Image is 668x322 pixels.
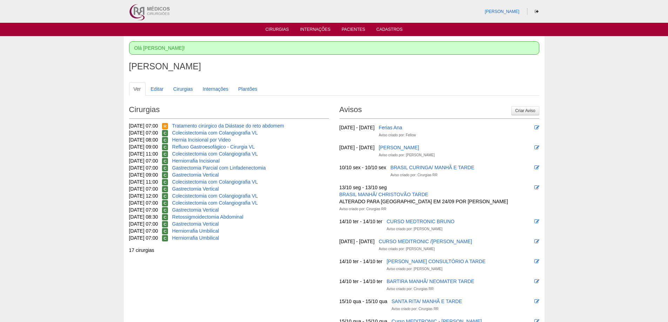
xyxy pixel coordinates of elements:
[129,123,158,129] span: [DATE] 07:00
[342,27,365,34] a: Pacientes
[129,165,158,171] span: [DATE] 07:00
[146,82,168,96] a: Editar
[162,207,168,213] span: Confirmada
[379,246,434,253] div: Aviso criado por: [PERSON_NAME]
[162,214,168,220] span: Confirmada
[386,226,442,233] div: Aviso criado por: [PERSON_NAME]
[162,228,168,234] span: Confirmada
[386,259,485,264] a: [PERSON_NAME] CONSULTÓRIO A TARDE
[339,298,387,305] div: 15/10 qua - 15/10 qua
[129,130,158,136] span: [DATE] 07:00
[162,123,168,129] span: Reservada
[511,106,539,115] a: Criar Aviso
[162,193,168,199] span: Confirmada
[162,130,168,136] span: Confirmada
[379,239,472,244] a: CURSO MEDITRONIC /[PERSON_NAME]
[162,200,168,206] span: Confirmada
[129,179,158,185] span: [DATE] 11:00
[129,186,158,192] span: [DATE] 07:00
[162,158,168,164] span: Confirmada
[129,172,158,178] span: [DATE] 09:00
[129,235,158,241] span: [DATE] 07:00
[129,207,158,213] span: [DATE] 07:00
[534,185,539,190] i: Editar
[390,165,474,170] a: BRASIL CURINGA/ MANHÃ E TARDE
[172,158,220,164] a: Herniorrafia Incisional
[534,165,539,170] i: Editar
[162,165,168,171] span: Confirmada
[379,145,419,150] a: [PERSON_NAME]
[339,192,429,197] a: BRASIL MANHÃ/ CHRISTOVÃO TARDE
[172,123,284,129] a: Tratamento cirúrgico da Diástase do reto abdomem
[379,132,416,139] div: Aviso criado por: Fellow
[485,9,519,14] a: [PERSON_NAME]
[172,130,258,136] a: Colecistectomia com Colangiografia VL
[172,186,219,192] a: Gastrectomia Vertical
[129,151,158,157] span: [DATE] 11:00
[129,82,146,96] a: Ver
[386,219,454,224] a: CURSO MEDTRONIC BRUNO
[172,235,219,241] a: Herniorrafia Umbilical
[339,206,386,213] div: Aviso criado por: Cirurgias RR
[198,82,233,96] a: Internações
[535,9,539,14] i: Sair
[534,279,539,284] i: Editar
[129,193,158,199] span: [DATE] 12:00
[129,214,158,220] span: [DATE] 08:30
[162,137,168,143] span: Confirmada
[534,219,539,224] i: Editar
[534,125,539,130] i: Editar
[169,82,197,96] a: Cirurgias
[172,207,219,213] a: Gastrectomia Vertical
[339,278,383,285] div: 14/10 ter - 14/10 ter
[172,221,219,227] a: Gastrectomia Vertical
[172,151,258,157] a: Colecistectomia com Colangiografia VL
[534,145,539,150] i: Editar
[339,198,508,205] div: ALTERADO PARA [GEOGRAPHIC_DATA] EM 24/09 POR [PERSON_NAME]
[386,286,433,293] div: Aviso criado por: Cirurgias RR
[379,152,434,159] div: Aviso criado por: [PERSON_NAME]
[339,258,383,265] div: 14/10 ter - 14/10 ter
[339,164,386,171] div: 10/10 sex - 10/10 sex
[129,41,539,55] div: Olá [PERSON_NAME]!
[379,125,402,130] a: Ferias Ana
[339,218,383,225] div: 14/10 ter - 14/10 ter
[129,228,158,234] span: [DATE] 07:00
[534,239,539,244] i: Editar
[172,228,219,234] a: Herniorrafia Umbilical
[129,103,329,119] h2: Cirurgias
[300,27,331,34] a: Internações
[339,124,375,131] div: [DATE] - [DATE]
[386,279,474,284] a: BARTIRA MANHÃ/ NEOMATER TARDE
[172,137,231,143] a: Hernia Incisional por Video
[390,172,437,179] div: Aviso criado por: Cirurgias RR
[339,184,387,191] div: 13/10 seg - 13/10 seg
[339,238,375,245] div: [DATE] - [DATE]
[172,200,258,206] a: Colecistectomia com Colangiografia VL
[162,172,168,178] span: Confirmada
[339,103,539,119] h2: Avisos
[162,221,168,227] span: Confirmada
[172,144,255,150] a: Refluxo Gastroesofágico - Cirurgia VL
[172,214,243,220] a: Retossigmoidectomia Abdominal
[386,266,442,273] div: Aviso criado por: [PERSON_NAME]
[129,137,158,143] span: [DATE] 08:00
[162,179,168,185] span: Confirmada
[162,235,168,241] span: Confirmada
[265,27,289,34] a: Cirurgias
[129,62,539,71] h1: [PERSON_NAME]
[172,172,219,178] a: Gastrectomia Vertical
[162,151,168,157] span: Confirmada
[392,299,462,304] a: SANTA RITA/ MANHÃ E TARDE
[129,221,158,227] span: [DATE] 07:00
[129,247,329,254] div: 17 cirurgias
[234,82,262,96] a: Plantões
[172,179,258,185] a: Colecistectomia com Colangiografia VL
[392,306,439,313] div: Aviso criado por: Cirurgias RR
[129,144,158,150] span: [DATE] 09:00
[129,200,158,206] span: [DATE] 07:00
[162,186,168,192] span: Confirmada
[172,165,266,171] a: Gastrectomia Parcial com Linfadenectomia
[162,144,168,150] span: Confirmada
[534,299,539,304] i: Editar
